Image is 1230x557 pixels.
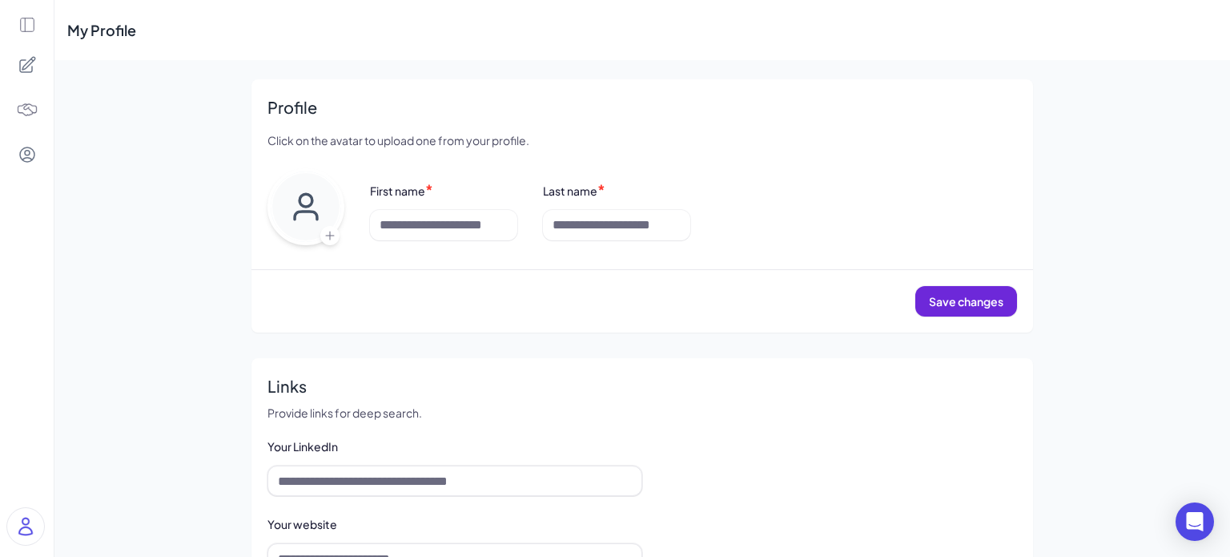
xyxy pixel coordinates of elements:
[370,184,425,198] label: First name
[929,294,1003,309] span: Save changes
[915,286,1017,317] button: Save changes
[267,374,1017,398] h2: Links
[16,99,38,121] img: 4blF7nbYMBMHBwcHBwcHBwcHBwcHBwcHB4es+Bd0DLy0SdzEZwAAAABJRU5ErkJggg==
[267,405,1017,422] p: Provide links for deep search.
[267,439,338,454] label: Your LinkedIn
[267,95,1017,119] h2: Profile
[267,517,337,531] label: Your website
[543,184,597,198] label: Last name
[267,168,344,250] div: Upload avatar
[267,132,1017,149] p: Click on the avatar to upload one from your profile.
[7,508,44,545] img: user_logo.png
[1176,503,1214,541] div: Open Intercom Messenger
